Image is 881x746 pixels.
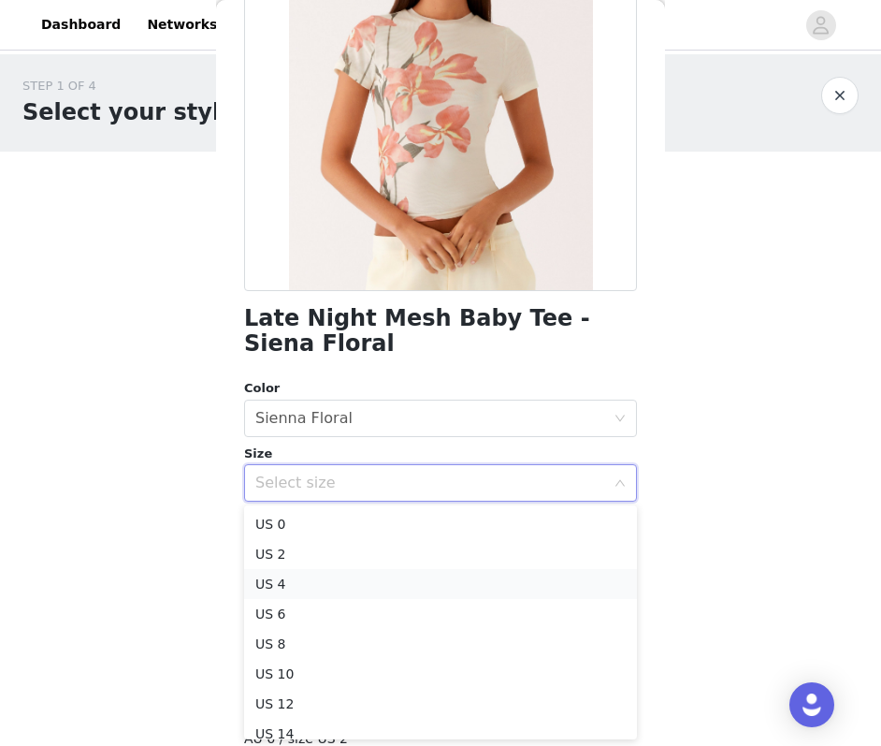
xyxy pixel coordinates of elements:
[244,569,637,599] li: US 4
[244,539,637,569] li: US 2
[244,445,637,463] div: Size
[244,659,637,689] li: US 10
[244,306,637,357] h1: Late Night Mesh Baby Tee - Siena Floral
[614,477,626,490] i: icon: down
[244,689,637,719] li: US 12
[244,599,637,629] li: US 6
[255,474,605,492] div: Select size
[30,4,132,46] a: Dashboard
[789,682,834,727] div: Open Intercom Messenger
[22,95,259,129] h1: Select your styles!
[244,629,637,659] li: US 8
[244,379,637,398] div: Color
[136,4,228,46] a: Networks
[812,10,830,40] div: avatar
[244,509,637,539] li: US 0
[22,77,259,95] div: STEP 1 OF 4
[255,401,353,436] div: Sienna Floral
